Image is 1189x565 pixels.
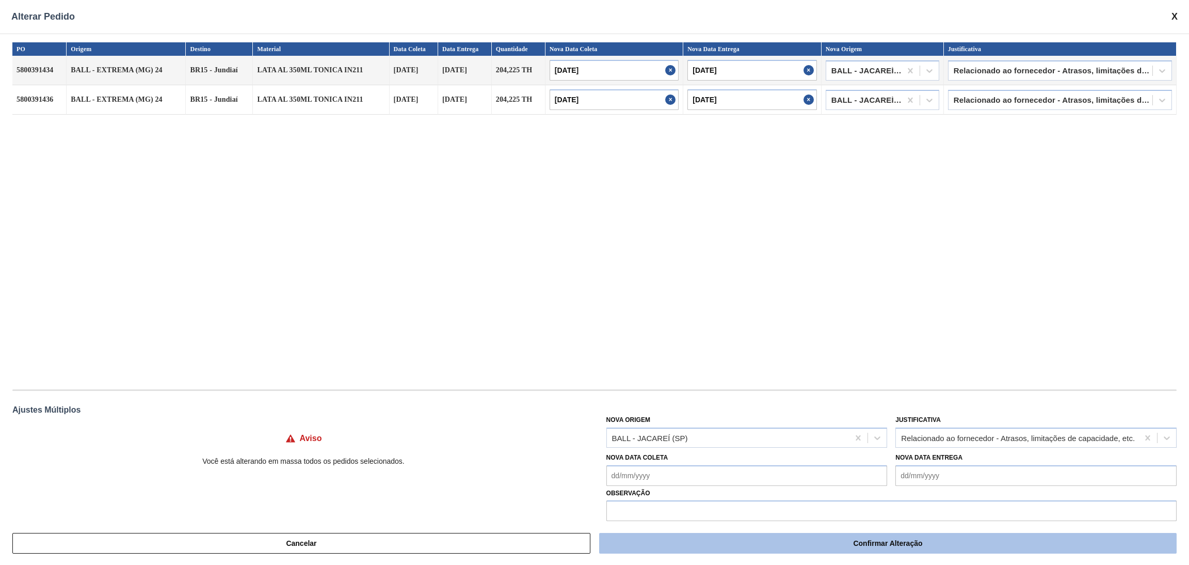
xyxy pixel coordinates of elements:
[895,416,941,423] label: Justificativa
[438,56,492,85] td: [DATE]
[683,42,822,56] th: Nova Data Entrega
[12,56,67,85] td: 5800391434
[545,42,683,56] th: Nova Data Coleta
[12,405,1177,415] div: Ajustes Múltiplos
[665,60,679,81] button: Close
[390,42,438,56] th: Data Coleta
[67,56,186,85] td: BALL - EXTREMA (MG) 24
[186,42,253,56] th: Destino
[12,533,590,554] button: Cancelar
[492,56,545,85] td: 204,225 TH
[67,85,186,115] td: BALL - EXTREMA (MG) 24
[804,89,817,110] button: Close
[895,454,962,461] label: Nova Data Entrega
[954,67,1153,74] div: Relacionado ao fornecedor - Atrasos, limitações de capacidade, etc.
[831,67,902,74] div: BALL - JACAREÍ (SP)
[895,465,1177,486] input: dd/mm/yyyy
[253,56,389,85] td: LATA AL 350ML TONICA IN211
[550,89,679,110] input: dd/mm/yyyy
[438,42,492,56] th: Data Entrega
[606,454,668,461] label: Nova Data Coleta
[665,89,679,110] button: Close
[186,85,253,115] td: BR15 - Jundiaí
[186,56,253,85] td: BR15 - Jundiaí
[687,60,817,81] input: dd/mm/yyyy
[12,42,67,56] th: PO
[492,42,545,56] th: Quantidade
[944,42,1177,56] th: Justificativa
[804,60,817,81] button: Close
[831,97,902,104] div: BALL - JACAREÍ (SP)
[612,433,688,442] div: BALL - JACAREÍ (SP)
[12,457,594,465] p: Você está alterando em massa todos os pedidos selecionados.
[253,42,389,56] th: Material
[67,42,186,56] th: Origem
[390,56,438,85] td: [DATE]
[390,85,438,115] td: [DATE]
[550,60,679,81] input: dd/mm/yyyy
[253,85,389,115] td: LATA AL 350ML TONICA IN211
[687,89,817,110] input: dd/mm/yyyy
[606,486,1177,501] label: Observação
[300,434,322,443] h4: Aviso
[438,85,492,115] td: [DATE]
[901,433,1135,442] div: Relacionado ao fornecedor - Atrasos, limitações de capacidade, etc.
[822,42,944,56] th: Nova Origem
[606,416,650,423] label: Nova Origem
[11,11,75,22] span: Alterar Pedido
[599,533,1177,554] button: Confirmar Alteração
[606,465,888,486] input: dd/mm/yyyy
[12,85,67,115] td: 5800391436
[954,97,1153,104] div: Relacionado ao fornecedor - Atrasos, limitações de capacidade, etc.
[492,85,545,115] td: 204,225 TH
